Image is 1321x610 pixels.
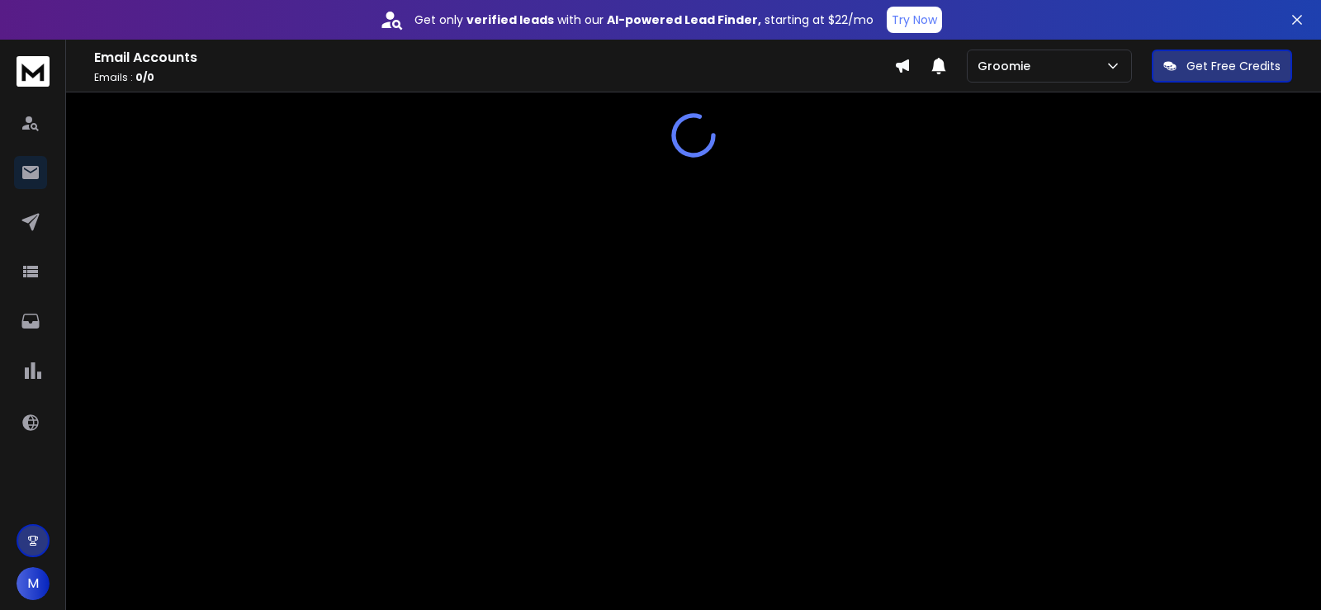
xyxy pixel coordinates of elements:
p: Get Free Credits [1186,58,1281,74]
p: Emails : [94,71,894,84]
button: Try Now [887,7,942,33]
strong: AI-powered Lead Finder, [607,12,761,28]
p: Groomie [978,58,1037,74]
h1: Email Accounts [94,48,894,68]
strong: verified leads [466,12,554,28]
button: M [17,567,50,600]
p: Get only with our starting at $22/mo [414,12,874,28]
span: 0 / 0 [135,70,154,84]
button: Get Free Credits [1152,50,1292,83]
img: logo [17,56,50,87]
p: Try Now [892,12,937,28]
